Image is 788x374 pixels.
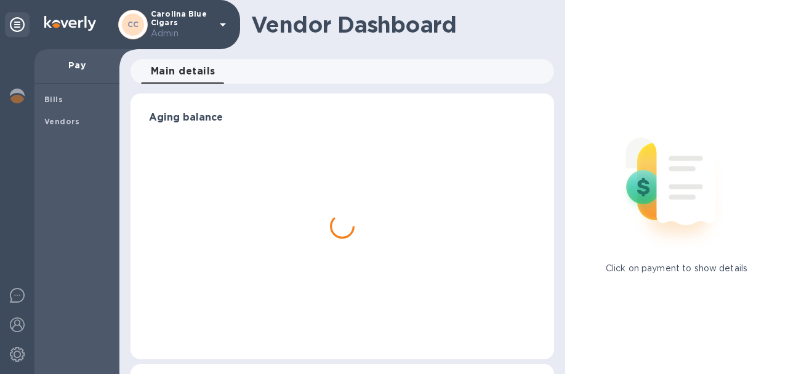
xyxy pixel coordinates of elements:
[44,117,80,126] b: Vendors
[44,59,110,71] p: Pay
[151,63,215,80] span: Main details
[151,27,212,40] p: Admin
[5,12,30,37] div: Unpin categories
[151,10,212,40] p: Carolina Blue Cigars
[127,20,139,29] b: CC
[149,112,536,124] h3: Aging balance
[44,95,63,104] b: Bills
[606,262,747,275] p: Click on payment to show details
[44,16,96,31] img: Logo
[251,12,545,38] h1: Vendor Dashboard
